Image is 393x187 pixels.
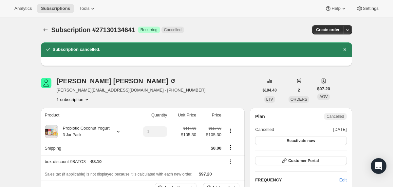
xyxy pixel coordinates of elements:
button: Reactivate now [255,136,346,145]
button: Customer Portal [255,156,346,165]
button: Shipping actions [225,144,236,151]
button: Tools [75,4,100,13]
span: Recurring [140,27,158,32]
span: AOV [319,94,327,99]
div: box-discount-98ATO3 [45,158,222,165]
button: Help [321,4,351,13]
span: Tools [79,6,89,11]
span: Help [331,6,340,11]
span: $194.40 [263,88,277,93]
h2: Plan [255,113,265,120]
button: Dismiss notification [340,45,349,54]
span: 2 [298,88,300,93]
span: Create order [316,27,339,32]
span: Valeria Rocha [41,78,51,88]
button: Product actions [225,127,236,135]
small: $117.00 [209,126,221,130]
th: Unit Price [169,108,198,122]
span: [PERSON_NAME][EMAIL_ADDRESS][DOMAIN_NAME] · [PHONE_NUMBER] [57,87,206,93]
button: Analytics [10,4,36,13]
span: $105.30 [181,132,196,138]
button: Subscriptions [37,4,74,13]
h2: Subscription cancelled. [53,46,101,53]
span: Settings [363,6,379,11]
button: Subscriptions [41,25,50,34]
button: 2 [294,86,304,95]
span: Sales tax (if applicable) is not displayed because it is calculated with each new order. [45,172,193,177]
small: $117.00 [183,126,196,130]
th: Product [41,108,133,122]
span: $97.20 [317,86,330,92]
button: Edit [335,175,350,185]
span: $97.20 [199,172,212,177]
span: $105.30 [200,132,221,138]
span: Edit [339,177,346,183]
span: $0.00 [211,146,221,151]
button: Product actions [57,96,90,103]
span: Subscriptions [41,6,70,11]
small: 3 Jar Pack [63,133,82,137]
span: Cancelled [255,126,274,133]
span: - $8.10 [89,158,102,165]
h2: FREQUENCY [255,177,339,183]
button: Settings [352,4,383,13]
img: product img [45,125,58,138]
span: Customer Portal [288,158,319,163]
th: Price [198,108,223,122]
span: ORDERS [290,97,307,102]
span: Cancelled [164,27,181,32]
span: Cancelled [327,114,344,119]
button: $194.40 [259,86,281,95]
div: Open Intercom Messenger [371,158,386,174]
div: Probiotic Coconut Yogurt [58,125,110,138]
div: [PERSON_NAME] [PERSON_NAME] [57,78,176,84]
span: [DATE] [333,126,347,133]
span: Reactivate now [287,138,315,143]
span: LTV [266,97,273,102]
th: Quantity [133,108,169,122]
button: Create order [312,25,343,34]
span: Analytics [14,6,32,11]
th: Shipping [41,141,133,155]
span: Subscription #27130134641 [51,26,135,33]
